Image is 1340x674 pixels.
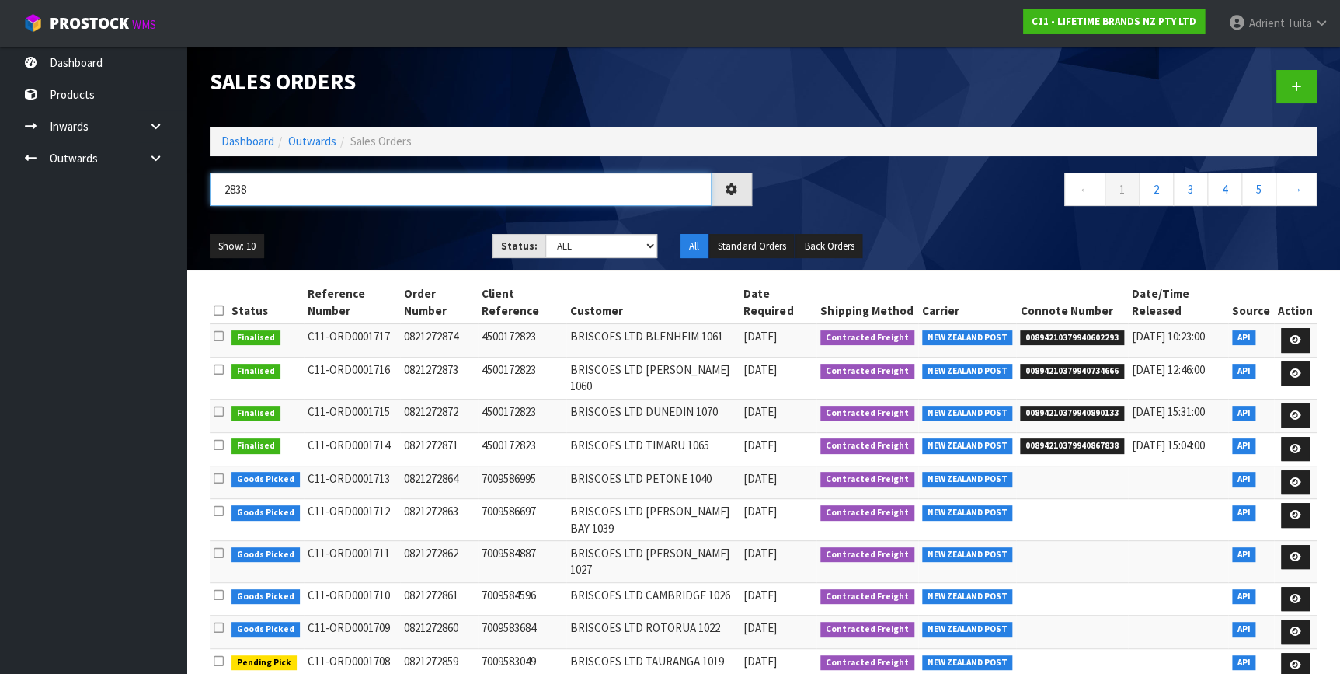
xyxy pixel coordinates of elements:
span: Finalised [231,330,280,346]
td: 0821272863 [400,499,478,541]
span: API [1232,364,1256,379]
td: C11-ORD0001717 [304,323,400,357]
td: 0821272874 [400,323,478,357]
a: → [1276,173,1317,206]
span: Contracted Freight [820,622,914,637]
a: Outwards [288,134,336,148]
td: C11-ORD0001715 [304,399,400,432]
td: BRISCOES LTD [PERSON_NAME] 1060 [566,357,740,399]
td: C11-ORD0001709 [304,616,400,649]
span: Contracted Freight [820,655,914,671]
span: Goods Picked [231,505,300,521]
a: Dashboard [221,134,274,148]
span: [DATE] [743,504,777,519]
span: API [1232,622,1256,637]
span: Contracted Freight [820,330,914,346]
span: API [1232,547,1256,563]
h1: Sales Orders [210,70,752,94]
span: Sales Orders [350,134,412,148]
td: BRISCOES LTD [PERSON_NAME] 1027 [566,540,740,582]
td: 0821272872 [400,399,478,432]
th: Action [1274,281,1317,323]
span: API [1232,330,1256,346]
nav: Page navigation [775,173,1317,211]
td: 7009583684 [478,616,566,649]
span: 00894210379940867838 [1020,438,1124,454]
th: Customer [566,281,740,323]
span: Finalised [231,406,280,421]
th: Reference Number [304,281,400,323]
img: cube-alt.png [23,13,43,33]
th: Carrier [918,281,1017,323]
span: [DATE] [743,546,777,561]
span: Goods Picked [231,622,300,637]
span: NEW ZEALAND POST [922,364,1013,379]
span: API [1232,472,1256,487]
span: Tuita [1286,16,1311,30]
input: Search sales orders [210,173,712,206]
span: API [1232,655,1256,671]
span: Contracted Freight [820,589,914,605]
th: Status [228,281,304,323]
span: [DATE] 15:31:00 [1132,404,1205,419]
span: NEW ZEALAND POST [922,406,1013,421]
span: Contracted Freight [820,438,914,454]
button: Show: 10 [210,234,264,259]
span: ProStock [50,13,129,33]
td: 4500172823 [478,432,566,466]
span: API [1232,438,1256,454]
span: [DATE] [743,588,777,602]
button: Standard Orders [709,234,794,259]
span: Goods Picked [231,589,300,605]
span: [DATE] [743,362,777,377]
th: Date/Time Released [1128,281,1228,323]
td: 7009586697 [478,499,566,541]
span: 00894210379940734666 [1020,364,1124,379]
span: Pending Pick [231,655,297,671]
td: BRISCOES LTD ROTORUA 1022 [566,616,740,649]
th: Shipping Method [816,281,918,323]
span: 00894210379940602293 [1020,330,1124,346]
td: 7009584596 [478,582,566,616]
a: ← [1064,173,1105,206]
button: Back Orders [795,234,862,259]
span: Contracted Freight [820,547,914,563]
span: [DATE] [743,329,777,344]
td: 0821272860 [400,616,478,649]
td: 0821272864 [400,466,478,499]
span: NEW ZEALAND POST [922,622,1013,637]
span: API [1232,589,1256,605]
td: BRISCOES LTD BLENHEIM 1061 [566,323,740,357]
span: Goods Picked [231,547,300,563]
td: 7009586995 [478,466,566,499]
th: Date Required [740,281,816,323]
strong: Status: [501,239,538,253]
td: 0821272861 [400,582,478,616]
span: API [1232,505,1256,521]
td: 4500172823 [478,323,566,357]
strong: C11 - LIFETIME BRANDS NZ PTY LTD [1032,15,1196,28]
span: Contracted Freight [820,505,914,521]
td: BRISCOES LTD [PERSON_NAME] BAY 1039 [566,499,740,541]
span: Contracted Freight [820,364,914,379]
th: Source [1228,281,1274,323]
td: C11-ORD0001712 [304,499,400,541]
td: C11-ORD0001710 [304,582,400,616]
td: 4500172823 [478,357,566,399]
span: NEW ZEALAND POST [922,330,1013,346]
a: 2 [1139,173,1174,206]
span: Goods Picked [231,472,300,487]
td: BRISCOES LTD PETONE 1040 [566,466,740,499]
span: Finalised [231,438,280,454]
span: NEW ZEALAND POST [922,472,1013,487]
a: 3 [1173,173,1208,206]
span: 00894210379940890133 [1020,406,1124,421]
span: Finalised [231,364,280,379]
td: 0821272871 [400,432,478,466]
a: 1 [1105,173,1140,206]
span: [DATE] [743,404,777,419]
span: [DATE] [743,438,777,452]
span: [DATE] [743,620,777,635]
th: Client Reference [478,281,566,323]
a: 5 [1241,173,1276,206]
